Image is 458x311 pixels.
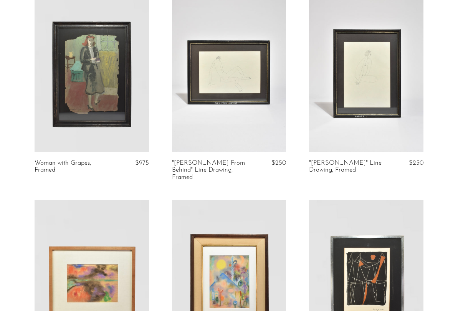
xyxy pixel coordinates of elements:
[309,160,385,174] a: "[PERSON_NAME]" Line Drawing, Framed
[135,160,149,166] span: $975
[172,160,248,181] a: "[PERSON_NAME] From Behind" Line Drawing, Framed
[409,160,423,166] span: $250
[35,160,110,174] a: Woman with Grapes, Framed
[271,160,286,166] span: $250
